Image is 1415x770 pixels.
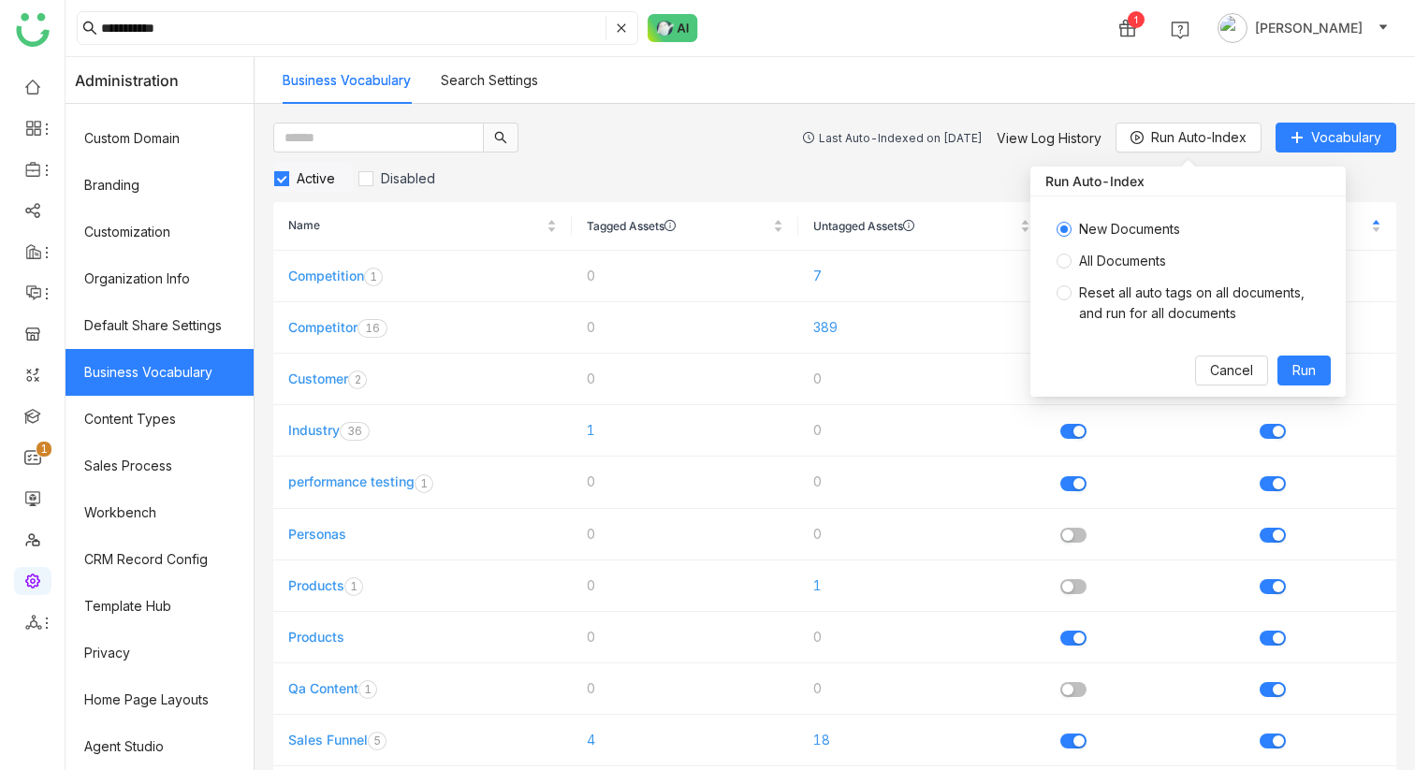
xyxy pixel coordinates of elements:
[1030,167,1346,196] div: Run Auto-Index
[66,162,254,209] a: Branding
[66,209,254,255] a: Customization
[288,268,364,283] a: Competition
[1210,360,1253,381] span: Cancel
[1171,21,1189,39] img: help.svg
[415,474,433,493] nz-badge-sup: 1
[288,680,358,696] a: Qa Content
[798,509,1045,560] td: 0
[1277,356,1331,385] button: Run
[572,663,798,715] td: 0
[40,440,48,458] p: 1
[572,251,798,302] td: 0
[798,457,1045,508] td: 0
[66,723,254,770] a: Agent Studio
[1116,123,1262,153] button: Run Auto-Index
[340,422,370,441] nz-badge-sup: 36
[288,370,348,386] a: Customer
[66,115,254,162] a: Custom Domain
[813,220,1016,231] span: Untagged Assets
[997,130,1101,146] a: View Log History
[1214,13,1393,43] button: [PERSON_NAME]
[16,13,50,47] img: logo
[288,473,415,489] a: performance testing
[1079,305,1236,321] span: and run for all documents
[66,443,254,489] a: Sales Process
[798,405,1045,457] td: 0
[1276,123,1396,153] button: Vocabulary
[288,732,368,748] a: Sales Funnel
[572,715,798,766] td: 4
[36,442,51,457] nz-badge-sup: 1
[1195,356,1268,385] button: Cancel
[420,474,428,493] p: 1
[350,577,357,596] p: 1
[1311,127,1381,148] span: Vocabulary
[364,268,383,286] nz-badge-sup: 1
[798,354,1045,405] td: 0
[364,680,372,699] p: 1
[66,536,254,583] a: CRM Record Config
[66,349,254,396] a: Business Vocabulary
[798,612,1045,663] td: 0
[572,302,798,354] td: 0
[365,319,372,338] p: 1
[572,509,798,560] td: 0
[1072,219,1188,240] span: New Documents
[355,422,362,441] p: 6
[372,319,380,338] p: 6
[572,560,798,612] td: 0
[288,577,344,593] a: Products
[587,220,769,231] span: Tagged Assets
[66,489,254,536] a: Workbench
[798,302,1045,354] td: 389
[66,302,254,349] a: Default Share Settings
[370,268,377,286] p: 1
[798,663,1045,715] td: 0
[288,629,344,645] a: Products
[66,676,254,723] a: Home Page Layouts
[66,583,254,630] a: Template Hub
[357,319,387,338] nz-badge-sup: 16
[572,457,798,508] td: 0
[819,131,983,145] div: Last Auto-Indexed on [DATE]
[348,370,367,389] nz-badge-sup: 2
[288,319,357,335] a: Competitor
[288,422,340,438] a: Industry
[344,577,363,596] nz-badge-sup: 1
[1151,127,1247,148] span: Run Auto-Index
[1255,18,1363,38] span: [PERSON_NAME]
[289,170,343,186] span: Active
[1292,360,1316,381] span: Run
[66,255,254,302] a: Organization Info
[66,396,254,443] a: Content Types
[648,14,698,42] img: ask-buddy-normal.svg
[288,526,346,542] a: Personas
[572,354,798,405] td: 0
[373,170,443,186] span: Disabled
[441,72,538,88] a: Search Settings
[1128,11,1145,28] div: 1
[798,715,1045,766] td: 18
[373,732,381,750] p: 5
[572,405,798,457] td: 1
[75,57,179,104] span: Administration
[798,251,1045,302] td: 7
[358,680,377,699] nz-badge-sup: 1
[1072,251,1174,271] span: All Documents
[66,630,254,676] a: Privacy
[283,72,411,88] a: Business Vocabulary
[347,422,355,441] p: 3
[1218,13,1247,43] img: avatar
[354,370,361,389] p: 2
[1079,284,1305,321] span: Reset all auto tags on all documents,
[368,732,387,750] nz-badge-sup: 5
[572,612,798,663] td: 0
[798,560,1045,612] td: 1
